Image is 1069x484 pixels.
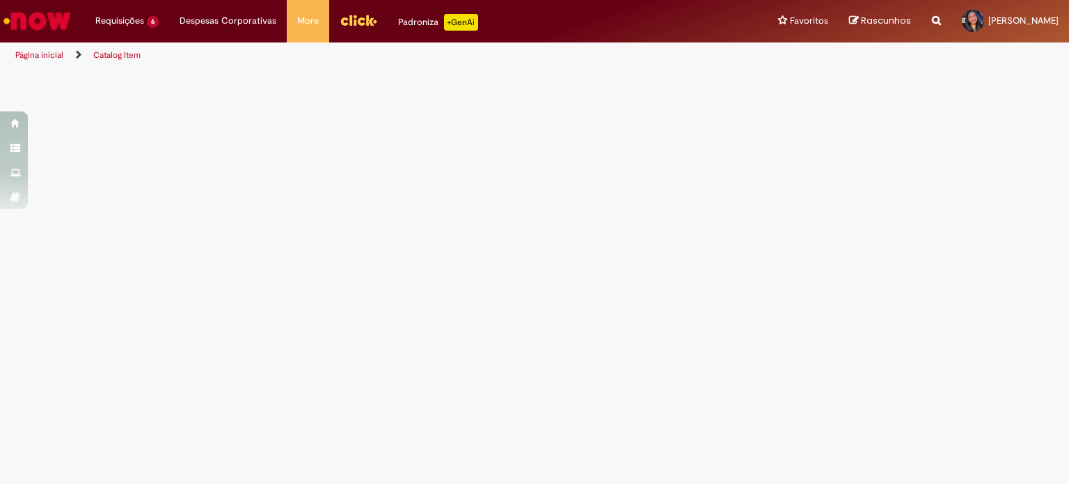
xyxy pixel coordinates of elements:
[15,49,63,61] a: Página inicial
[790,14,828,28] span: Favoritos
[95,14,144,28] span: Requisições
[849,15,911,28] a: Rascunhos
[1,7,73,35] img: ServiceNow
[398,14,478,31] div: Padroniza
[444,14,478,31] p: +GenAi
[180,14,276,28] span: Despesas Corporativas
[147,16,159,28] span: 6
[297,14,319,28] span: More
[93,49,141,61] a: Catalog Item
[988,15,1059,26] span: [PERSON_NAME]
[340,10,377,31] img: click_logo_yellow_360x200.png
[861,14,911,27] span: Rascunhos
[10,42,702,68] ul: Trilhas de página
